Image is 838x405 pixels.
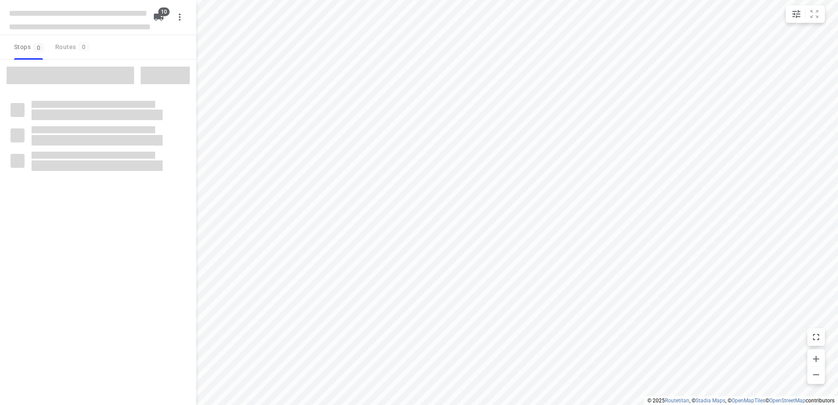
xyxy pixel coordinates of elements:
[786,5,825,23] div: small contained button group
[731,398,765,404] a: OpenMapTiles
[647,398,834,404] li: © 2025 , © , © © contributors
[665,398,689,404] a: Routetitan
[696,398,725,404] a: Stadia Maps
[788,5,805,23] button: Map settings
[769,398,806,404] a: OpenStreetMap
